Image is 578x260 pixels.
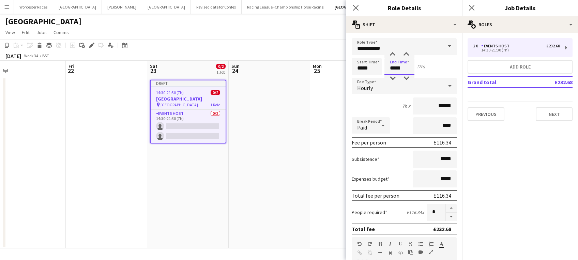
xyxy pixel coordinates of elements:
[67,67,74,75] span: 22
[462,16,578,33] div: Roles
[313,63,322,69] span: Mon
[357,124,367,131] span: Paid
[473,48,560,52] div: 14:30-21:30 (7h)
[150,63,157,69] span: Sat
[417,63,425,70] div: (7h)
[468,60,573,74] button: Add role
[14,0,53,14] button: Worcester Races
[378,241,382,247] button: Bold
[230,67,240,75] span: 24
[34,28,49,37] a: Jobs
[468,107,504,121] button: Previous
[473,44,481,48] div: 2 x
[434,139,451,146] div: £116.34
[429,241,433,247] button: Ordered List
[51,28,72,37] a: Comms
[42,53,49,58] div: BST
[329,0,379,14] button: [GEOGRAPHIC_DATA]
[5,16,81,27] h1: [GEOGRAPHIC_DATA]
[151,80,226,86] div: Draft
[150,80,226,143] app-job-card: Draft14:30-21:30 (7h)0/2[GEOGRAPHIC_DATA] [GEOGRAPHIC_DATA]1 RoleEvents Host0/214:30-21:30 (7h)
[5,52,21,59] div: [DATE]
[3,28,18,37] a: View
[439,241,444,247] button: Text Color
[151,96,226,102] h3: [GEOGRAPHIC_DATA]
[434,192,451,199] div: £116.34
[156,90,184,95] span: 14:30-21:30 (7h)
[536,107,573,121] button: Next
[142,0,191,14] button: [GEOGRAPHIC_DATA]
[388,241,393,247] button: Italic
[102,0,142,14] button: [PERSON_NAME]
[357,241,362,247] button: Undo
[481,44,512,48] div: Events Host
[346,3,462,12] h3: Role Details
[36,29,47,35] span: Jobs
[367,241,372,247] button: Redo
[312,67,322,75] span: 25
[352,209,387,215] label: People required
[352,226,375,232] div: Total fee
[408,249,413,255] button: Paste as plain text
[352,139,386,146] div: Fee per person
[546,44,560,48] div: £232.68
[408,241,413,247] button: Strikethrough
[210,102,220,107] span: 1 Role
[532,77,573,88] td: £232.68
[352,156,379,162] label: Subsistence
[388,250,393,256] button: Clear Formatting
[429,249,433,255] button: Fullscreen
[231,63,240,69] span: Sun
[352,192,399,199] div: Total fee per person
[398,250,403,256] button: HTML Code
[216,70,225,75] div: 1 Job
[191,0,242,14] button: Revised date for Confex
[378,250,382,256] button: Horizontal Line
[352,176,390,182] label: Expenses budget
[211,90,220,95] span: 0/2
[398,241,403,247] button: Underline
[69,63,74,69] span: Fri
[446,213,457,221] button: Decrease
[54,29,69,35] span: Comms
[19,28,32,37] a: Edit
[468,77,532,88] td: Grand total
[22,29,30,35] span: Edit
[462,3,578,12] h3: Job Details
[446,204,457,213] button: Increase
[216,64,226,69] span: 0/2
[151,110,226,143] app-card-role: Events Host0/214:30-21:30 (7h)
[149,67,157,75] span: 23
[161,102,198,107] span: [GEOGRAPHIC_DATA]
[407,209,424,215] div: £116.34 x
[357,85,373,91] span: Hourly
[346,16,462,33] div: Shift
[419,241,423,247] button: Unordered List
[53,0,102,14] button: [GEOGRAPHIC_DATA]
[433,226,451,232] div: £232.68
[402,103,410,109] div: 7h x
[242,0,329,14] button: Racing League -Championship Horse Racing
[419,249,423,255] button: Insert video
[22,53,40,58] span: Week 34
[5,29,15,35] span: View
